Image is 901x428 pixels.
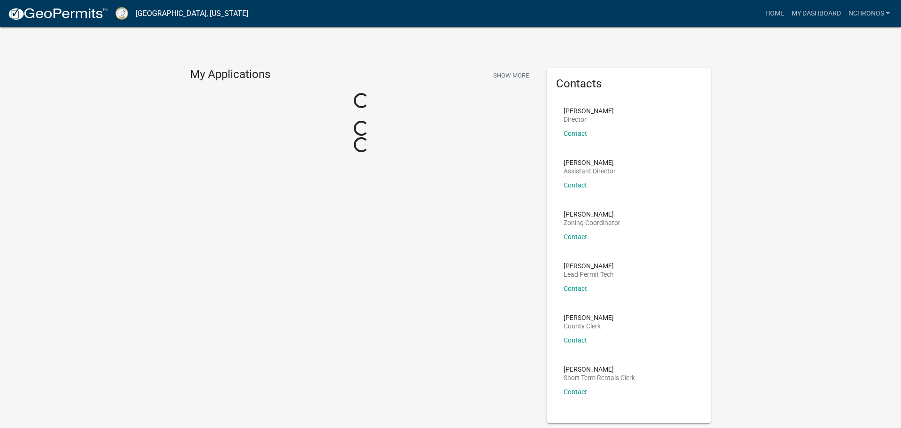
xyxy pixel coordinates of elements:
a: Contact [564,388,587,396]
a: Nchronos [845,5,893,23]
p: Short Term Rentals Clerk [564,374,635,381]
p: [PERSON_NAME] [564,366,635,373]
a: [GEOGRAPHIC_DATA], [US_STATE] [136,6,248,22]
p: Director [564,116,614,123]
h4: My Applications [190,68,270,82]
a: Contact [564,130,587,137]
a: Home [762,5,788,23]
p: [PERSON_NAME] [564,108,614,114]
p: Lead Permit Tech [564,271,614,278]
a: Contact [564,181,587,189]
p: Assistant Director [564,168,616,174]
p: [PERSON_NAME] [564,211,620,218]
h5: Contacts [556,77,702,91]
p: Zoning Coordinator [564,219,620,226]
button: Show More [489,68,533,83]
a: My Dashboard [788,5,845,23]
p: [PERSON_NAME] [564,159,616,166]
a: Contact [564,233,587,241]
a: Contact [564,285,587,292]
p: [PERSON_NAME] [564,263,614,269]
p: [PERSON_NAME] [564,314,614,321]
p: County Clerk [564,323,614,329]
img: Putnam County, Georgia [115,7,128,20]
a: Contact [564,336,587,344]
